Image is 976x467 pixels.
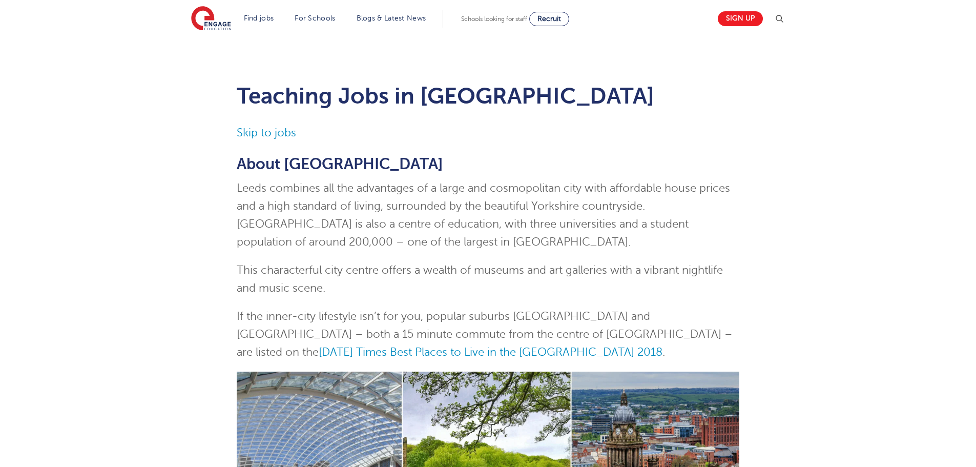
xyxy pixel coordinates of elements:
a: Blogs & Latest News [357,14,426,22]
a: Skip to jobs [237,127,296,139]
a: Find jobs [244,14,274,22]
a: Sign up [718,11,763,26]
span: Recruit [537,15,561,23]
span: If the inner-city lifestyle isn’t for you, popular suburbs [GEOGRAPHIC_DATA] and [GEOGRAPHIC_DATA... [237,310,733,358]
span: Leeds combines all the advantages of a large and cosmopolitan city with affordable house prices a... [237,182,730,248]
h1: Teaching Jobs in [GEOGRAPHIC_DATA] [237,83,739,109]
span: Schools looking for staff [461,15,527,23]
span: About [GEOGRAPHIC_DATA] [237,155,443,173]
img: Engage Education [191,6,231,32]
a: [DATE] Times Best Places to Live in the [GEOGRAPHIC_DATA] 2018 [319,346,662,358]
span: . [662,346,665,358]
a: For Schools [295,14,335,22]
a: Recruit [529,12,569,26]
span: This characterful city centre offers a wealth of museums and art galleries with a vibrant nightli... [237,264,723,294]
